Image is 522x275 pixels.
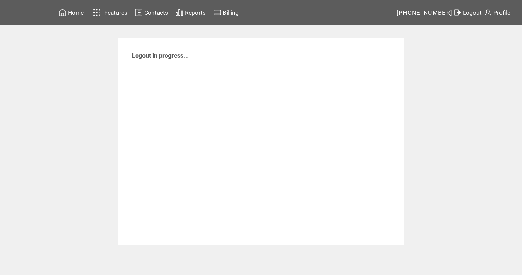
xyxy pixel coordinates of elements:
[174,7,207,18] a: Reports
[463,9,482,16] span: Logout
[104,9,127,16] span: Features
[90,6,128,19] a: Features
[134,7,169,18] a: Contacts
[213,8,221,17] img: creidtcard.svg
[175,8,183,17] img: chart.svg
[144,9,168,16] span: Contacts
[397,9,453,16] span: [PHONE_NUMBER]
[484,8,492,17] img: profile.svg
[68,9,84,16] span: Home
[452,7,483,18] a: Logout
[223,9,239,16] span: Billing
[58,8,67,17] img: home.svg
[212,7,240,18] a: Billing
[135,8,143,17] img: contacts.svg
[493,9,510,16] span: Profile
[132,52,189,59] span: Logout in progress...
[57,7,85,18] a: Home
[185,9,206,16] span: Reports
[483,7,511,18] a: Profile
[91,7,103,18] img: features.svg
[453,8,462,17] img: exit.svg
